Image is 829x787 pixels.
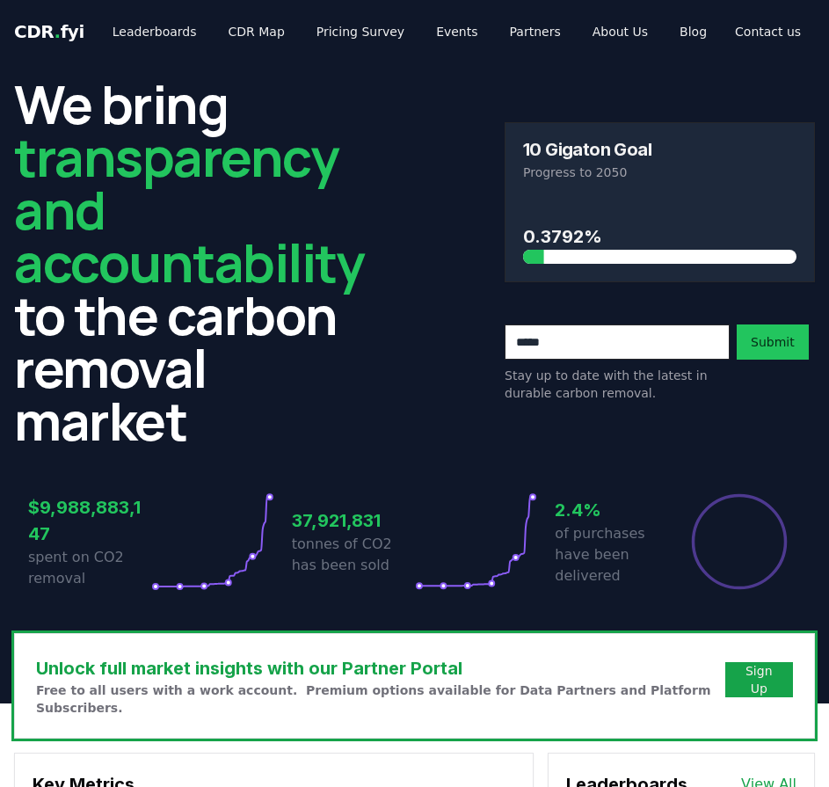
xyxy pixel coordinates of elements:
h2: We bring to the carbon removal market [14,77,364,447]
span: . [55,21,61,42]
p: of purchases have been delivered [555,523,678,587]
nav: Main [98,16,721,47]
div: Percentage of sales delivered [690,492,789,591]
a: Partners [496,16,575,47]
h3: $9,988,883,147 [28,494,151,547]
p: spent on CO2 removal [28,547,151,589]
a: Sign Up [739,662,779,697]
h3: 37,921,831 [292,507,415,534]
a: Blog [665,16,721,47]
span: CDR fyi [14,21,84,42]
h3: Unlock full market insights with our Partner Portal [36,655,725,681]
a: Events [422,16,491,47]
button: Sign Up [725,662,793,697]
span: transparency and accountability [14,120,364,298]
a: CDR Map [215,16,299,47]
p: Free to all users with a work account. Premium options available for Data Partners and Platform S... [36,681,725,717]
a: About Us [578,16,662,47]
p: Progress to 2050 [523,164,796,181]
a: Contact us [721,16,815,47]
button: Submit [737,324,809,360]
a: Pricing Survey [302,16,418,47]
a: CDR.fyi [14,19,84,44]
h3: 10 Gigaton Goal [523,141,651,158]
p: Stay up to date with the latest in durable carbon removal. [505,367,730,402]
p: tonnes of CO2 has been sold [292,534,415,576]
h3: 0.3792% [523,223,796,250]
h3: 2.4% [555,497,678,523]
a: Leaderboards [98,16,211,47]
